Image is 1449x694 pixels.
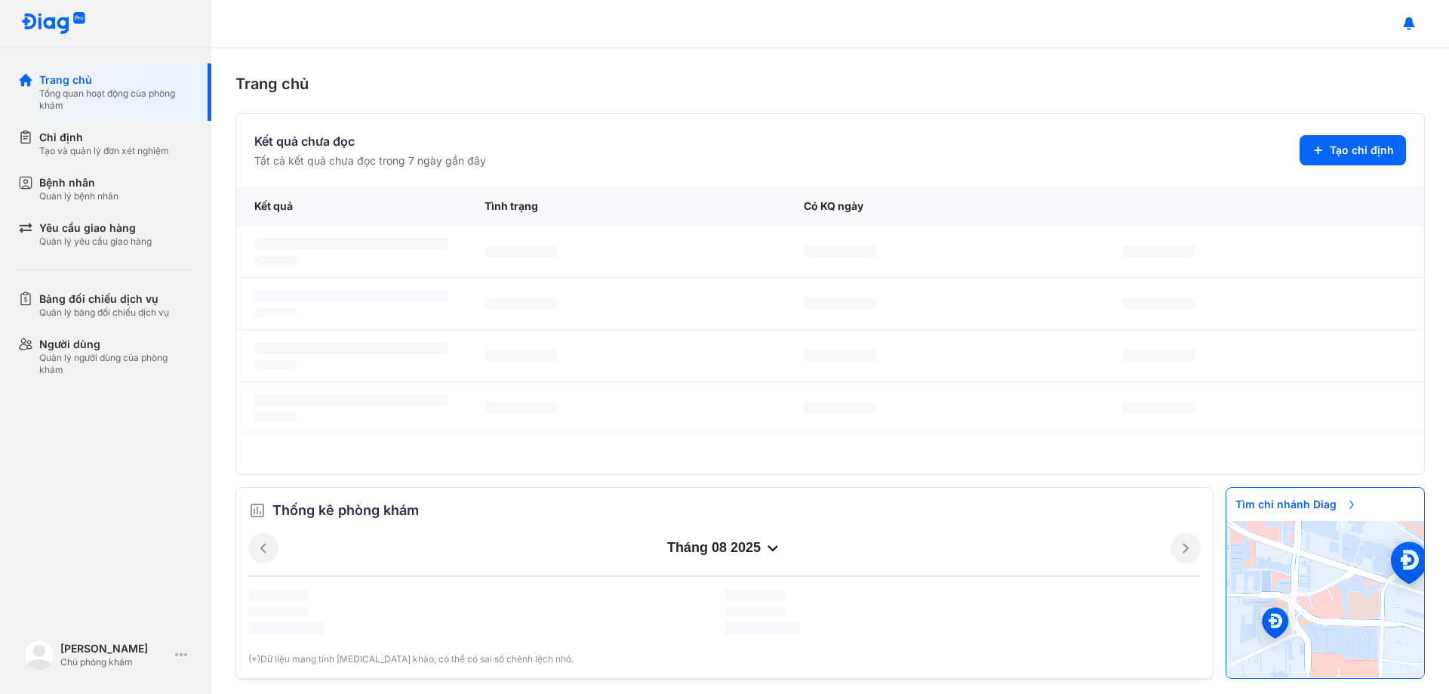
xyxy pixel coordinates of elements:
[254,412,297,421] span: ‌
[39,352,193,376] div: Quản lý người dùng của phòng khám
[236,187,466,226] div: Kết quả
[39,307,169,319] div: Quản lý bảng đối chiếu dịch vụ
[1123,298,1195,310] span: ‌
[248,652,1201,666] div: (*)Dữ liệu mang tính [MEDICAL_DATA] khảo, có thể có sai số chênh lệch nhỏ.
[254,132,486,150] div: Kết quả chưa đọc
[485,402,557,414] span: ‌
[272,500,419,521] span: Thống kê phòng khám
[1123,402,1195,414] span: ‌
[39,88,193,112] div: Tổng quan hoạt động của phòng khám
[1123,350,1195,362] span: ‌
[39,145,169,157] div: Tạo và quản lý đơn xét nghiệm
[254,290,448,302] span: ‌
[278,539,1171,557] div: tháng 08 2025
[248,622,324,634] span: ‌
[254,360,297,369] span: ‌
[804,298,876,310] span: ‌
[466,187,786,226] div: Tình trạng
[248,607,309,616] span: ‌
[1300,135,1406,165] button: Tạo chỉ định
[1226,488,1367,521] span: Tìm chi nhánh Diag
[254,256,297,265] span: ‌
[60,656,169,668] div: Chủ phòng khám
[248,501,266,520] img: order.5a6da16c.svg
[485,245,557,258] span: ‌
[254,153,486,168] div: Tất cả kết quả chưa đọc trong 7 ngày gần đây
[1123,245,1195,258] span: ‌
[39,190,118,202] div: Quản lý bệnh nhân
[254,394,448,406] span: ‌
[254,238,448,250] span: ‌
[485,350,557,362] span: ‌
[24,640,54,670] img: logo
[724,589,785,601] span: ‌
[39,221,152,236] div: Yêu cầu giao hàng
[786,187,1105,226] div: Có KQ ngày
[60,641,169,656] div: [PERSON_NAME]
[254,308,297,317] span: ‌
[39,291,169,307] div: Bảng đối chiếu dịch vụ
[21,12,86,35] img: logo
[804,402,876,414] span: ‌
[485,298,557,310] span: ‌
[39,175,118,190] div: Bệnh nhân
[1330,143,1394,158] span: Tạo chỉ định
[39,337,193,352] div: Người dùng
[724,622,800,634] span: ‌
[39,72,193,88] div: Trang chủ
[39,130,169,145] div: Chỉ định
[254,342,448,354] span: ‌
[248,589,309,601] span: ‌
[804,245,876,258] span: ‌
[235,72,1425,95] div: Trang chủ
[724,607,785,616] span: ‌
[39,236,152,248] div: Quản lý yêu cầu giao hàng
[804,350,876,362] span: ‌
